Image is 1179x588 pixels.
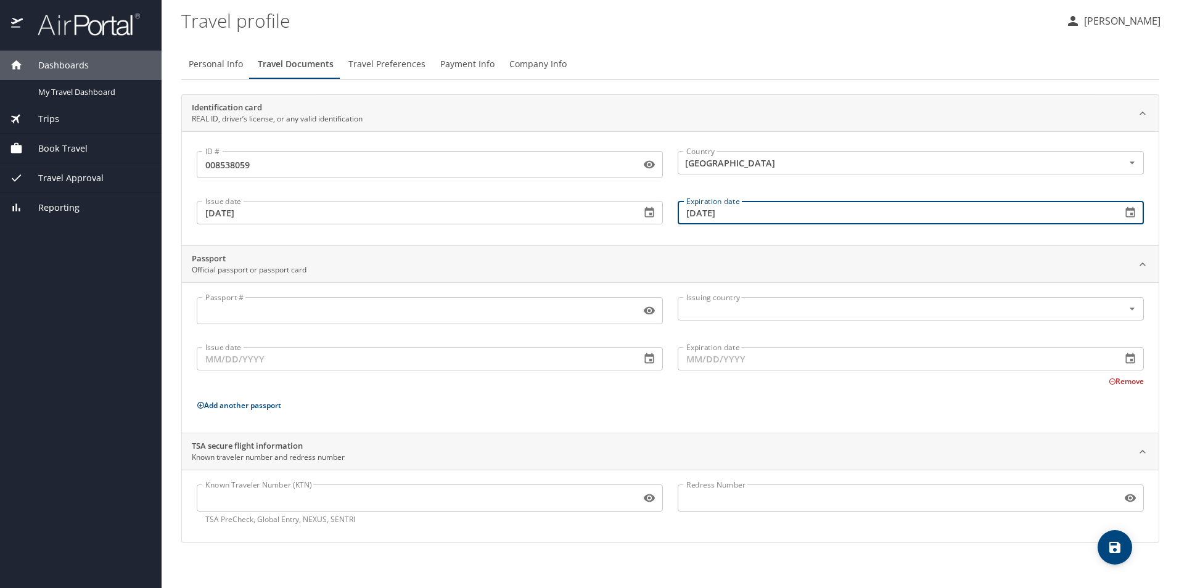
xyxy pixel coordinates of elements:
button: Open [1125,301,1140,316]
p: REAL ID, driver’s license, or any valid identification [192,113,363,125]
span: Personal Info [189,57,243,72]
button: Remove [1109,376,1144,386]
button: [PERSON_NAME] [1061,10,1165,32]
h2: TSA secure flight information [192,440,345,452]
span: Travel Approval [23,171,104,185]
span: My Travel Dashboard [38,86,147,98]
div: TSA secure flight informationKnown traveler number and redress number [182,433,1159,470]
input: MM/DD/YYYY [197,201,631,224]
input: MM/DD/YYYY [197,347,631,370]
span: Travel Preferences [348,57,425,72]
h2: Passport [192,253,306,265]
button: Add another passport [197,400,281,410]
span: Reporting [23,201,80,214]
div: PassportOfficial passport or passport card [182,282,1159,433]
p: Known traveler number and redress number [192,452,345,463]
div: Profile [181,49,1159,79]
span: Payment Info [440,57,495,72]
button: Open [1125,155,1140,170]
span: Dashboards [23,59,89,72]
div: TSA secure flight informationKnown traveler number and redress number [182,470,1159,542]
div: PassportOfficial passport or passport card [182,246,1159,283]
input: MM/DD/YYYY [678,347,1112,370]
input: MM/DD/YYYY [678,201,1112,224]
button: save [1098,530,1132,565]
span: Travel Documents [258,57,334,72]
h1: Travel profile [181,1,1056,39]
p: Official passport or passport card [192,264,306,276]
h2: Identification card [192,102,363,114]
span: Trips [23,112,59,126]
img: airportal-logo.png [24,12,140,36]
img: icon-airportal.png [11,12,24,36]
p: [PERSON_NAME] [1080,14,1161,28]
span: Book Travel [23,142,88,155]
p: TSA PreCheck, Global Entry, NEXUS, SENTRI [205,514,654,525]
div: Identification cardREAL ID, driver’s license, or any valid identification [182,131,1159,245]
div: Identification cardREAL ID, driver’s license, or any valid identification [182,95,1159,132]
span: Company Info [509,57,567,72]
